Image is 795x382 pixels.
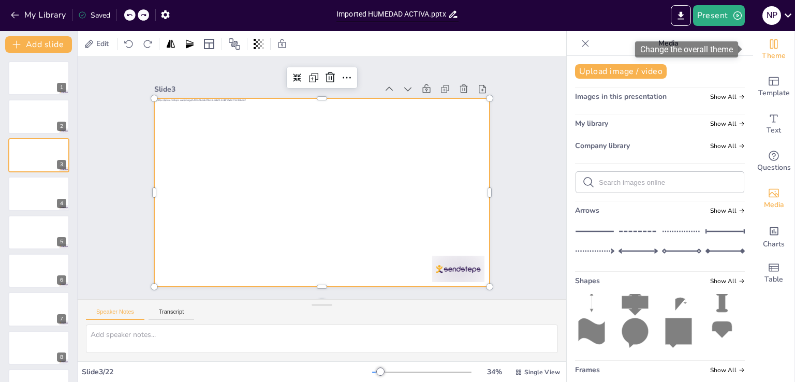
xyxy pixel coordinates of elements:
div: N P [762,6,781,25]
input: Search images online [599,179,738,186]
span: Show all [710,366,745,374]
span: Edit [94,39,111,49]
button: Upload image / video [575,64,667,79]
span: Show all [710,142,745,150]
p: Media [594,31,743,56]
div: Slide 3 / 22 [82,367,372,377]
span: Text [767,125,781,136]
span: Arrows [575,205,599,215]
span: Table [764,274,783,285]
span: Images in this presentation [575,92,667,101]
div: 3 [8,138,69,172]
div: 1 [57,83,66,92]
div: 4 [8,177,69,211]
div: Change the overall theme [753,31,794,68]
span: Charts [763,239,785,250]
div: Get real-time input from your audience [753,143,794,180]
span: Questions [757,162,791,173]
button: Present [693,5,745,26]
span: Shapes [575,276,600,286]
div: 8 [8,331,69,365]
button: My Library [8,7,70,23]
div: 6 [57,275,66,285]
div: Add text boxes [753,106,794,143]
div: 7 [57,314,66,324]
div: 1 [8,61,69,95]
button: Export to PowerPoint [671,5,691,26]
button: Transcript [149,308,195,320]
span: Show all [710,277,745,285]
span: Company library [575,141,630,151]
span: My library [575,119,608,128]
div: Add a table [753,255,794,292]
button: N P [762,5,781,26]
div: 3 [57,160,66,169]
div: Add charts and graphs [753,217,794,255]
div: 8 [57,352,66,362]
div: Add images, graphics, shapes or video [753,180,794,217]
div: Add ready made slides [753,68,794,106]
span: Theme [762,50,786,62]
div: 6 [8,254,69,288]
div: 7 [8,292,69,326]
input: Insert title [336,7,448,22]
div: Layout [201,36,217,52]
div: 4 [57,199,66,208]
span: Frames [575,365,600,375]
div: 5 [8,215,69,249]
div: Change the overall theme [635,41,738,57]
span: Single View [524,368,560,376]
span: Position [228,38,241,50]
div: 5 [57,237,66,246]
button: Speaker Notes [86,308,144,320]
button: Add slide [5,36,72,53]
div: Saved [78,10,110,20]
span: Show all [710,120,745,127]
span: Show all [710,93,745,100]
div: 2 [8,99,69,134]
div: 34 % [482,367,507,377]
span: Template [758,87,790,99]
span: Show all [710,207,745,214]
span: Media [764,199,784,211]
div: 2 [57,122,66,131]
